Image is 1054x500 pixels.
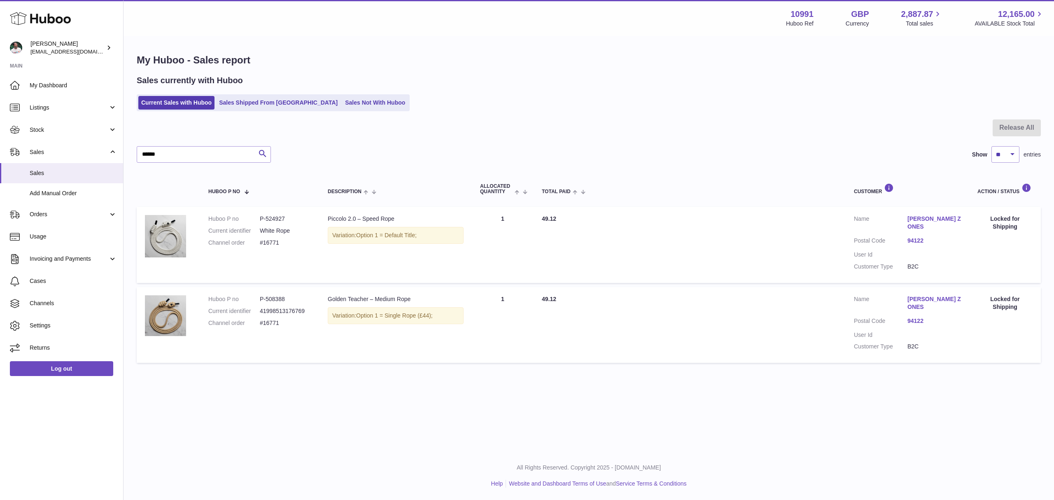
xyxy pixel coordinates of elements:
[30,255,108,263] span: Invoicing and Payments
[998,9,1035,20] span: 12,165.00
[30,210,108,218] span: Orders
[786,20,814,28] div: Huboo Ref
[30,126,108,134] span: Stock
[906,20,942,28] span: Total sales
[10,42,22,54] img: internalAdmin-10991@internal.huboo.com
[30,277,117,285] span: Cases
[30,104,108,112] span: Listings
[30,344,117,352] span: Returns
[30,299,117,307] span: Channels
[975,9,1044,28] a: 12,165.00 AVAILABLE Stock Total
[846,20,869,28] div: Currency
[30,148,108,156] span: Sales
[30,82,117,89] span: My Dashboard
[790,9,814,20] strong: 10991
[901,9,943,28] a: 2,887.87 Total sales
[30,169,117,177] span: Sales
[30,48,121,55] span: [EMAIL_ADDRESS][DOMAIN_NAME]
[30,322,117,329] span: Settings
[851,9,869,20] strong: GBP
[975,20,1044,28] span: AVAILABLE Stock Total
[30,233,117,241] span: Usage
[30,40,105,56] div: [PERSON_NAME]
[30,189,117,197] span: Add Manual Order
[10,361,113,376] a: Log out
[901,9,933,20] span: 2,887.87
